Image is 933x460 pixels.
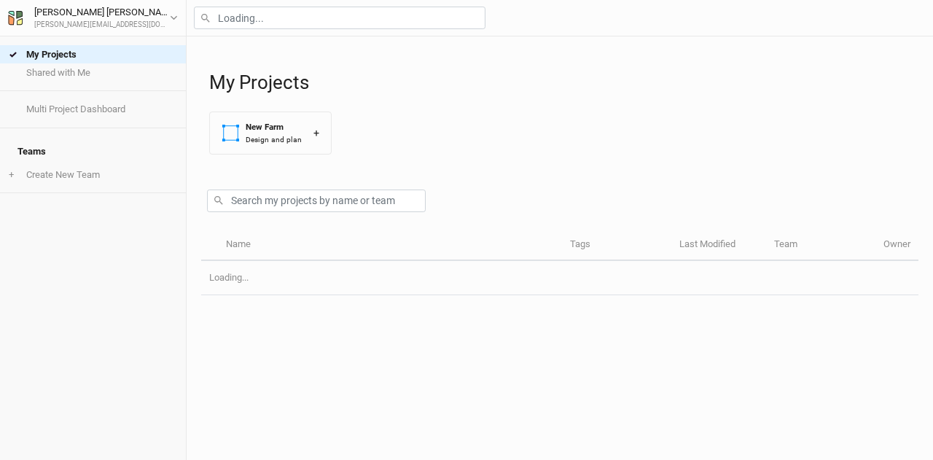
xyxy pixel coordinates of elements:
button: New FarmDesign and plan+ [209,112,332,155]
h4: Teams [9,137,177,166]
div: New Farm [246,121,302,133]
h1: My Projects [209,71,918,94]
div: Design and plan [246,134,302,145]
div: [PERSON_NAME][EMAIL_ADDRESS][DOMAIN_NAME] [34,20,170,31]
input: Loading... [194,7,485,29]
div: + [313,125,319,141]
th: Name [217,230,561,261]
button: [PERSON_NAME] [PERSON_NAME][PERSON_NAME][EMAIL_ADDRESS][DOMAIN_NAME] [7,4,179,31]
th: Last Modified [671,230,766,261]
span: + [9,169,14,181]
div: [PERSON_NAME] [PERSON_NAME] [34,5,170,20]
td: Loading... [201,261,918,295]
th: Team [766,230,875,261]
th: Owner [875,230,918,261]
th: Tags [562,230,671,261]
input: Search my projects by name or team [207,190,426,212]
